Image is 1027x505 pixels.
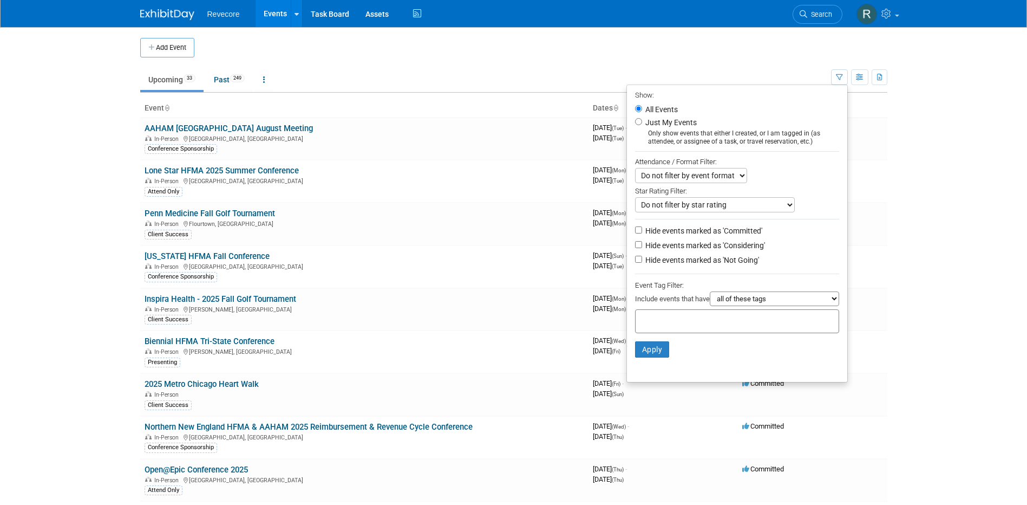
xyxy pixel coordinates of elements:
img: In-Person Event [145,135,152,141]
img: In-Person Event [145,221,152,226]
th: Event [140,99,588,118]
span: (Mon) [612,296,626,302]
span: - [627,422,629,430]
div: Only show events that either I created, or I am tagged in (as attendee, or assignee of a task, or... [635,130,839,146]
div: Flourtown, [GEOGRAPHIC_DATA] [145,219,584,228]
img: In-Person Event [145,391,152,397]
span: [DATE] [593,176,624,184]
div: Conference Sponsorship [145,144,217,154]
img: ExhibitDay [140,9,194,20]
div: Client Success [145,230,192,239]
a: 2025 Metro Chicago Heart Walk [145,379,259,389]
span: [DATE] [593,262,624,270]
a: Penn Medicine Fall Golf Tournament [145,209,275,218]
span: [DATE] [593,422,629,430]
a: Sort by Start Date [613,103,618,112]
span: (Tue) [612,263,624,269]
div: Attendance / Format Filter: [635,156,839,168]
a: Biennial HFMA Tri-State Conference [145,336,274,346]
div: Attend Only [145,485,182,495]
span: (Mon) [612,221,626,226]
a: Search [793,5,842,24]
label: All Events [643,106,678,113]
div: Client Success [145,315,192,325]
span: (Sun) [612,253,624,259]
span: [DATE] [593,209,629,217]
span: Committed [742,422,784,430]
a: AAHAM [GEOGRAPHIC_DATA] August Meeting [145,124,313,133]
span: 249 [230,74,245,82]
span: (Mon) [612,167,626,173]
div: Attend Only [145,187,182,197]
span: (Fri) [612,348,620,354]
div: Star Rating Filter: [635,183,839,197]
a: Open@Epic Conference 2025 [145,465,248,475]
div: Client Success [145,400,192,410]
span: 33 [184,74,195,82]
span: [DATE] [593,379,624,387]
img: In-Person Event [145,434,152,439]
a: Sort by Event Name [164,103,169,112]
span: [DATE] [593,166,629,174]
span: In-Person [154,221,182,228]
span: [DATE] [593,390,624,398]
div: [GEOGRAPHIC_DATA], [GEOGRAPHIC_DATA] [145,475,584,484]
div: [GEOGRAPHIC_DATA], [GEOGRAPHIC_DATA] [145,432,584,441]
a: Upcoming33 [140,69,204,90]
span: In-Person [154,391,182,398]
div: Conference Sponsorship [145,443,217,452]
span: [DATE] [593,305,626,313]
span: - [622,379,624,387]
span: [DATE] [593,219,626,227]
span: - [625,251,627,260]
div: Include events that have [635,292,839,309]
span: (Thu) [612,477,624,483]
span: In-Person [154,434,182,441]
img: In-Person Event [145,477,152,482]
span: In-Person [154,178,182,185]
span: Committed [742,465,784,473]
span: In-Person [154,135,182,143]
span: [DATE] [593,432,624,441]
div: Presenting [145,358,180,367]
span: - [625,124,627,132]
div: Conference Sponsorship [145,272,217,282]
a: Northern New England HFMA & AAHAM 2025 Reimbursement & Revenue Cycle Conference [145,422,473,432]
div: [GEOGRAPHIC_DATA], [GEOGRAPHIC_DATA] [145,262,584,270]
span: (Mon) [612,306,626,312]
span: [DATE] [593,465,627,473]
a: [US_STATE] HFMA Fall Conference [145,251,270,261]
span: [DATE] [593,347,620,355]
img: In-Person Event [145,263,152,269]
span: Search [807,10,832,18]
span: (Wed) [612,338,626,344]
label: Just My Events [643,117,697,128]
div: [PERSON_NAME], [GEOGRAPHIC_DATA] [145,347,584,355]
div: Show: [635,88,839,101]
a: Past249 [206,69,253,90]
span: [DATE] [593,134,624,142]
img: In-Person Event [145,348,152,354]
span: (Sun) [612,391,624,397]
a: Inspira Health - 2025 Fall Golf Tournament [145,294,296,304]
span: Committed [742,379,784,387]
label: Hide events marked as 'Considering' [643,240,765,251]
div: [GEOGRAPHIC_DATA], [GEOGRAPHIC_DATA] [145,176,584,185]
div: [PERSON_NAME], [GEOGRAPHIC_DATA] [145,305,584,313]
span: - [625,465,627,473]
img: Rachael Sires [856,4,877,24]
span: (Thu) [612,467,624,472]
label: Hide events marked as 'Committed' [643,225,762,236]
span: In-Person [154,477,182,484]
th: Dates [588,99,738,118]
a: Lone Star HFMA 2025 Summer Conference [145,166,299,176]
span: [DATE] [593,475,624,483]
span: (Wed) [612,424,626,430]
label: Hide events marked as 'Not Going' [643,255,759,266]
span: (Tue) [612,135,624,141]
button: Apply [635,341,670,358]
span: (Tue) [612,125,624,131]
span: In-Person [154,306,182,313]
span: [DATE] [593,251,627,260]
span: In-Person [154,348,182,355]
